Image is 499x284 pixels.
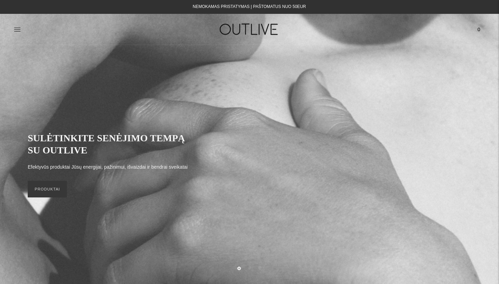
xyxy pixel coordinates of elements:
[193,3,306,11] div: NEMOKAMAS PRISTATYMAS Į PAŠTOMATUS NUO 50EUR
[206,17,293,41] img: OUTLIVE
[473,22,485,37] a: 0
[28,181,67,197] a: PRODUKTAI
[28,163,187,171] p: Efektyvūs produktai Jūsų energijai, pažinimui, išvaizdai ir bendrai sveikatai
[248,266,251,269] button: Move carousel to slide 2
[237,267,241,270] button: Move carousel to slide 1
[28,132,194,156] h2: SULĖTINKITE SENĖJIMO TEMPĄ SU OUTLIVE
[474,25,484,34] span: 0
[258,266,262,269] button: Move carousel to slide 3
